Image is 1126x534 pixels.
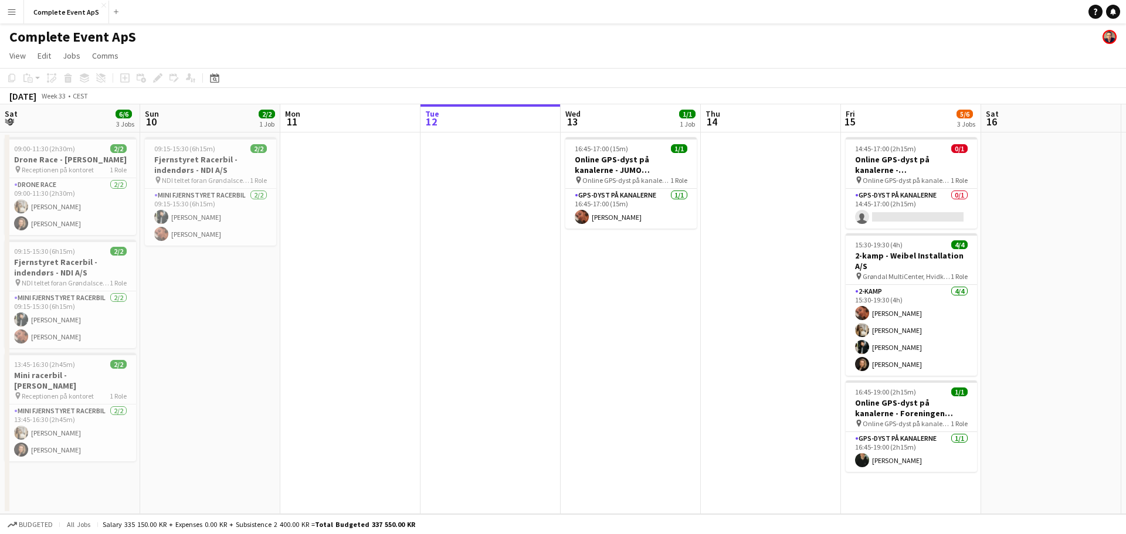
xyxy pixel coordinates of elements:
[846,285,977,376] app-card-role: 2-kamp4/415:30-19:30 (4h)[PERSON_NAME][PERSON_NAME][PERSON_NAME][PERSON_NAME]
[283,115,300,128] span: 11
[162,176,250,185] span: NDI teltet foran Grøndalscenteret
[14,247,75,256] span: 09:15-15:30 (6h15m)
[110,360,127,369] span: 2/2
[58,48,85,63] a: Jobs
[110,165,127,174] span: 1 Role
[680,120,695,128] div: 1 Job
[951,272,968,281] span: 1 Role
[951,144,968,153] span: 0/1
[14,144,75,153] span: 09:00-11:30 (2h30m)
[145,108,159,119] span: Sun
[679,110,696,118] span: 1/1
[63,50,80,61] span: Jobs
[145,154,276,175] h3: Fjernstyret Racerbil - indendørs - NDI A/S
[9,50,26,61] span: View
[855,144,916,153] span: 14:45-17:00 (2h15m)
[984,115,999,128] span: 16
[846,108,855,119] span: Fri
[670,176,687,185] span: 1 Role
[22,278,110,287] span: NDI teltet foran Grøndalscenteret
[116,110,132,118] span: 6/6
[846,233,977,376] app-job-card: 15:30-19:30 (4h)4/42-kamp - Weibel Installation A/S Grøndal MultiCenter, Hvidkildevej, [GEOGRAPHI...
[986,108,999,119] span: Sat
[565,108,581,119] span: Wed
[143,115,159,128] span: 10
[22,165,94,174] span: Receptionen på kontoret
[564,115,581,128] span: 13
[855,240,903,249] span: 15:30-19:30 (4h)
[846,432,977,472] app-card-role: GPS-dyst på kanalerne1/116:45-19:00 (2h15m)[PERSON_NAME]
[5,48,30,63] a: View
[9,90,36,102] div: [DATE]
[154,144,215,153] span: 09:15-15:30 (6h15m)
[116,120,134,128] div: 3 Jobs
[19,521,53,529] span: Budgeted
[5,291,136,348] app-card-role: Mini Fjernstyret Racerbil2/209:15-15:30 (6h15m)[PERSON_NAME][PERSON_NAME]
[3,115,18,128] span: 9
[671,144,687,153] span: 1/1
[259,120,274,128] div: 1 Job
[951,387,968,396] span: 1/1
[92,50,118,61] span: Comms
[5,370,136,391] h3: Mini racerbil - [PERSON_NAME]
[863,176,951,185] span: Online GPS-dyst på kanalerne
[250,144,267,153] span: 2/2
[565,154,697,175] h3: Online GPS-dyst på kanalerne - JUMO [GEOGRAPHIC_DATA] A/S
[5,154,136,165] h3: Drone Race - [PERSON_NAME]
[5,137,136,235] app-job-card: 09:00-11:30 (2h30m)2/2Drone Race - [PERSON_NAME] Receptionen på kontoret1 RoleDrone Race2/209:00-...
[863,419,951,428] span: Online GPS-dyst på kanalerne
[33,48,56,63] a: Edit
[704,115,720,128] span: 14
[846,250,977,271] h3: 2-kamp - Weibel Installation A/S
[250,176,267,185] span: 1 Role
[846,380,977,472] div: 16:45-19:00 (2h15m)1/1Online GPS-dyst på kanalerne - Foreningen BLOXHUB Online GPS-dyst på kanale...
[575,144,628,153] span: 16:45-17:00 (15m)
[423,115,439,128] span: 12
[951,419,968,428] span: 1 Role
[39,91,68,100] span: Week 33
[9,28,136,46] h1: Complete Event ApS
[145,137,276,246] app-job-card: 09:15-15:30 (6h15m)2/2Fjernstyret Racerbil - indendørs - NDI A/S NDI teltet foran Grøndalscentere...
[38,50,51,61] span: Edit
[706,108,720,119] span: Thu
[844,115,855,128] span: 15
[103,520,415,529] div: Salary 335 150.00 KR + Expenses 0.00 KR + Subsistence 2 400.00 KR =
[22,392,94,400] span: Receptionen på kontoret
[855,387,916,396] span: 16:45-19:00 (2h15m)
[5,404,136,461] app-card-role: Mini Fjernstyret Racerbil2/213:45-16:30 (2h45m)[PERSON_NAME][PERSON_NAME]
[315,520,415,529] span: Total Budgeted 337 550.00 KR
[5,240,136,348] app-job-card: 09:15-15:30 (6h15m)2/2Fjernstyret Racerbil - indendørs - NDI A/S NDI teltet foran Grøndalscentere...
[6,518,55,531] button: Budgeted
[285,108,300,119] span: Mon
[957,110,973,118] span: 5/6
[846,137,977,229] app-job-card: 14:45-17:00 (2h15m)0/1Online GPS-dyst på kanalerne - [GEOGRAPHIC_DATA] Online GPS-dyst på kanaler...
[565,137,697,229] app-job-card: 16:45-17:00 (15m)1/1Online GPS-dyst på kanalerne - JUMO [GEOGRAPHIC_DATA] A/S Online GPS-dyst på ...
[565,189,697,229] app-card-role: GPS-dyst på kanalerne1/116:45-17:00 (15m)[PERSON_NAME]
[110,278,127,287] span: 1 Role
[5,178,136,235] app-card-role: Drone Race2/209:00-11:30 (2h30m)[PERSON_NAME][PERSON_NAME]
[5,257,136,278] h3: Fjernstyret Racerbil - indendørs - NDI A/S
[14,360,75,369] span: 13:45-16:30 (2h45m)
[846,154,977,175] h3: Online GPS-dyst på kanalerne - [GEOGRAPHIC_DATA]
[957,120,975,128] div: 3 Jobs
[5,108,18,119] span: Sat
[425,108,439,119] span: Tue
[110,392,127,400] span: 1 Role
[65,520,93,529] span: All jobs
[951,240,968,249] span: 4/4
[846,397,977,419] h3: Online GPS-dyst på kanalerne - Foreningen BLOXHUB
[846,189,977,229] app-card-role: GPS-dyst på kanalerne0/114:45-17:00 (2h15m)
[24,1,109,23] button: Complete Event ApS
[145,189,276,246] app-card-role: Mini Fjernstyret Racerbil2/209:15-15:30 (6h15m)[PERSON_NAME][PERSON_NAME]
[5,353,136,461] app-job-card: 13:45-16:30 (2h45m)2/2Mini racerbil - [PERSON_NAME] Receptionen på kontoret1 RoleMini Fjernstyret...
[582,176,670,185] span: Online GPS-dyst på kanalerne
[259,110,275,118] span: 2/2
[87,48,123,63] a: Comms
